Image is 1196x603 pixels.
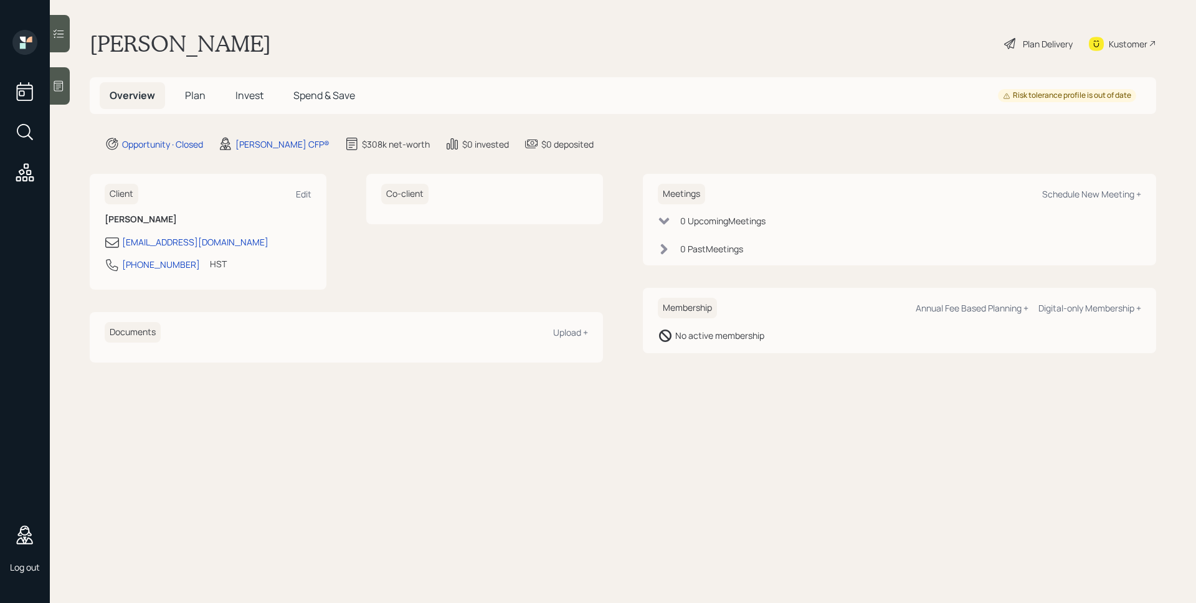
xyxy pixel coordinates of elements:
[210,257,227,270] div: HST
[105,322,161,343] h6: Documents
[462,138,509,151] div: $0 invested
[122,138,203,151] div: Opportunity · Closed
[658,184,705,204] h6: Meetings
[1003,90,1131,101] div: Risk tolerance profile is out of date
[541,138,594,151] div: $0 deposited
[362,138,430,151] div: $308k net-worth
[122,258,200,271] div: [PHONE_NUMBER]
[235,138,330,151] div: [PERSON_NAME] CFP®
[293,88,355,102] span: Spend & Save
[1023,37,1073,50] div: Plan Delivery
[10,561,40,573] div: Log out
[122,235,268,249] div: [EMAIL_ADDRESS][DOMAIN_NAME]
[296,188,311,200] div: Edit
[185,88,206,102] span: Plan
[235,88,263,102] span: Invest
[1042,188,1141,200] div: Schedule New Meeting +
[553,326,588,338] div: Upload +
[1038,302,1141,314] div: Digital-only Membership +
[105,184,138,204] h6: Client
[680,214,766,227] div: 0 Upcoming Meeting s
[658,298,717,318] h6: Membership
[381,184,429,204] h6: Co-client
[1109,37,1147,50] div: Kustomer
[675,329,764,342] div: No active membership
[916,302,1028,314] div: Annual Fee Based Planning +
[680,242,743,255] div: 0 Past Meeting s
[90,30,271,57] h1: [PERSON_NAME]
[105,214,311,225] h6: [PERSON_NAME]
[110,88,155,102] span: Overview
